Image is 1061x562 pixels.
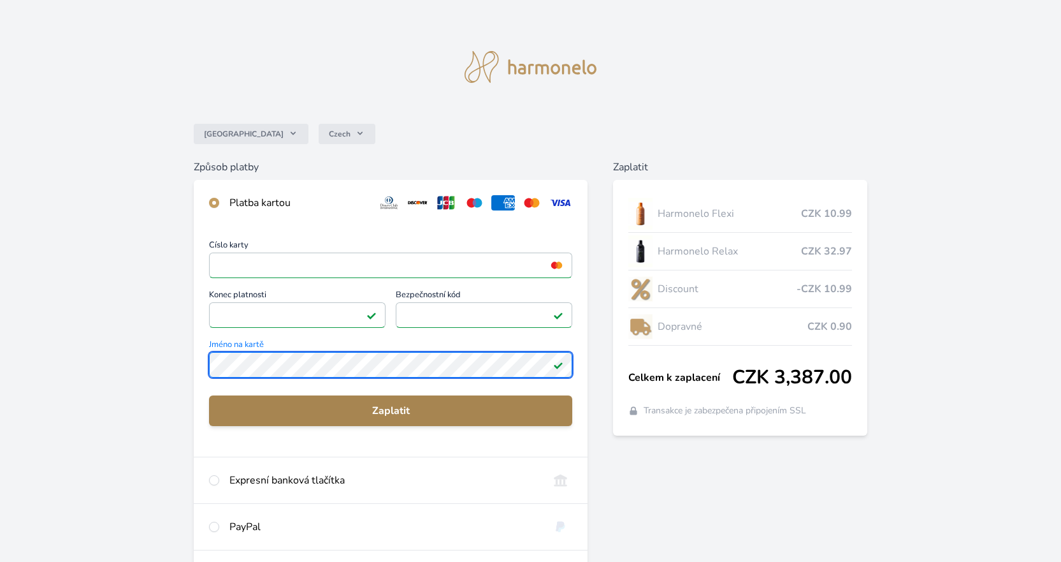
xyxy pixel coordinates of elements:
iframe: Iframe pro číslo karty [215,256,567,274]
span: CZK 3,387.00 [732,366,852,389]
span: Celkem k zaplacení [628,370,732,385]
img: maestro.svg [463,195,486,211]
span: Číslo karty [209,241,572,253]
iframe: Iframe pro datum vypršení platnosti [215,306,380,324]
div: Platba kartou [229,195,367,211]
h6: Zaplatit [613,159,867,175]
button: Zaplatit [209,396,572,426]
span: CZK 32.97 [801,244,852,259]
img: CLEAN_RELAX_se_stinem_x-lo.jpg [628,235,653,267]
img: discover.svg [406,195,429,211]
div: PayPal [229,519,538,535]
span: Czech [329,129,350,139]
span: Zaplatit [219,403,562,418]
span: Bezpečnostní kód [396,291,572,302]
img: logo.svg [465,51,597,83]
span: CZK 0.90 [807,319,852,334]
h6: Způsob platby [194,159,588,175]
img: CLEAN_FLEXI_se_stinem_x-hi_(1)-lo.jpg [628,198,653,230]
button: Czech [319,124,375,144]
img: visa.svg [549,195,572,211]
span: Dopravné [658,319,807,334]
img: amex.svg [491,195,515,211]
span: Harmonelo Relax [658,244,801,259]
img: mc [548,260,565,271]
iframe: Iframe pro bezpečnostní kód [401,306,567,324]
img: Platné pole [553,310,563,320]
div: Expresní banková tlačítka [229,473,538,488]
span: Harmonelo Flexi [658,206,801,221]
button: [GEOGRAPHIC_DATA] [194,124,308,144]
span: CZK 10.99 [801,206,852,221]
span: [GEOGRAPHIC_DATA] [204,129,284,139]
img: mc.svg [520,195,544,211]
img: jcb.svg [435,195,458,211]
img: Platné pole [553,360,563,370]
span: Konec platnosti [209,291,386,302]
span: Discount [658,281,797,297]
img: Platné pole [366,310,377,320]
img: onlineBanking_CZ.svg [549,473,572,488]
img: paypal.svg [549,519,572,535]
span: Transakce je zabezpečena připojením SSL [644,404,806,417]
span: Jméno na kartě [209,341,572,352]
img: diners.svg [377,195,401,211]
span: -CZK 10.99 [797,281,852,297]
img: delivery-lo.png [628,311,653,343]
input: Jméno na kartěPlatné pole [209,352,572,378]
img: discount-lo.png [628,273,653,305]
